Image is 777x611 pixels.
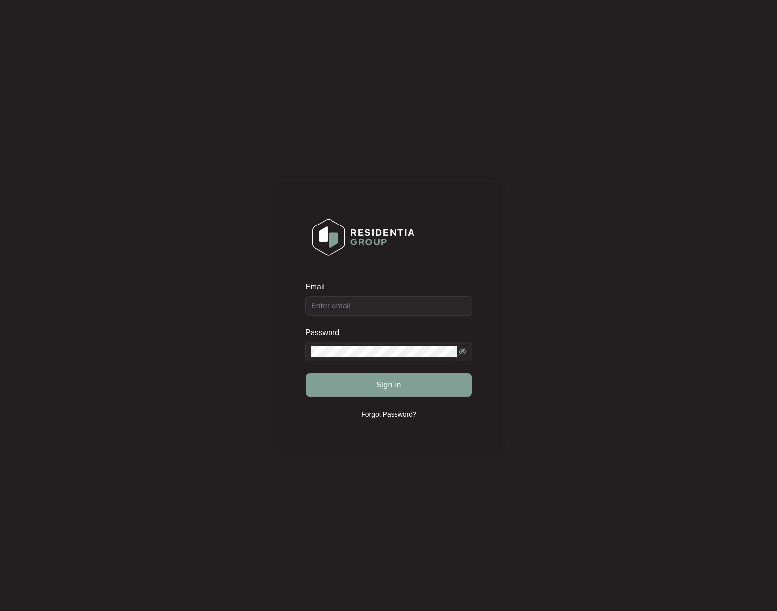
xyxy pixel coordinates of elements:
[305,296,472,316] input: Email
[361,409,416,419] p: Forgot Password?
[305,282,331,292] label: Email
[311,346,457,357] input: Password
[376,379,401,391] span: Sign in
[306,373,472,397] button: Sign in
[305,328,347,338] label: Password
[459,348,466,355] span: eye-invisible
[306,212,421,262] img: Login Logo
